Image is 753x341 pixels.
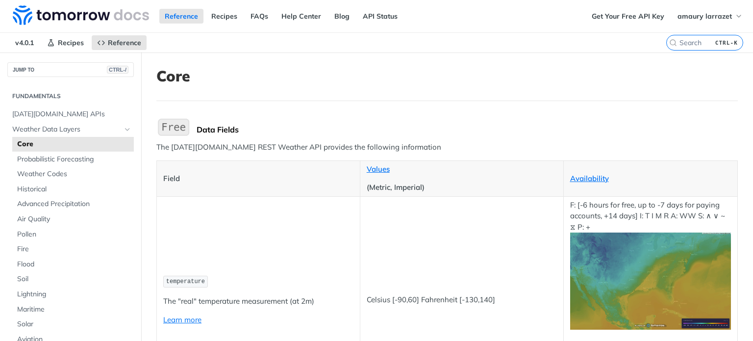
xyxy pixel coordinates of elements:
a: Weather Data LayersHide subpages for Weather Data Layers [7,122,134,137]
a: [DATE][DOMAIN_NAME] APIs [7,107,134,122]
a: Reference [159,9,203,24]
a: Recipes [42,35,89,50]
p: F: [-6 hours for free, up to -7 days for paying accounts, +14 days] I: T I M R A: WW S: ∧ ∨ ~ ⧖ P: + [570,200,731,330]
a: Get Your Free API Key [586,9,670,24]
span: Core [17,139,131,149]
svg: Search [669,39,677,47]
div: Data Fields [197,125,738,134]
span: Advanced Precipitation [17,199,131,209]
span: Probabilistic Forecasting [17,155,131,164]
a: Reference [92,35,147,50]
span: Reference [108,38,141,47]
span: Historical [17,184,131,194]
a: Help Center [276,9,326,24]
p: Celsius [-90,60] Fahrenheit [-130,140] [367,294,557,306]
button: Hide subpages for Weather Data Layers [124,126,131,133]
span: Air Quality [17,214,131,224]
span: Expand image [570,276,731,285]
a: Lightning [12,287,134,302]
a: Solar [12,317,134,332]
button: JUMP TOCTRL-/ [7,62,134,77]
a: Maritime [12,302,134,317]
h1: Core [156,67,738,85]
a: Historical [12,182,134,197]
button: amaury larrazet [672,9,748,24]
a: Flood [12,257,134,272]
a: Air Quality [12,212,134,227]
kbd: CTRL-K [713,38,740,48]
span: Soil [17,274,131,284]
span: Lightning [17,289,131,299]
span: Solar [17,319,131,329]
p: (Metric, Imperial) [367,182,557,193]
span: [DATE][DOMAIN_NAME] APIs [12,109,131,119]
span: temperature [166,278,205,285]
span: Maritime [17,305,131,315]
span: Pollen [17,230,131,239]
p: The [DATE][DOMAIN_NAME] REST Weather API provides the following information [156,142,738,153]
a: Advanced Precipitation [12,197,134,211]
h2: Fundamentals [7,92,134,101]
span: Weather Data Layers [12,125,121,134]
span: v4.0.1 [10,35,39,50]
span: amaury larrazet [678,12,732,21]
img: Tomorrow.io Weather API Docs [13,5,149,25]
span: Flood [17,260,131,269]
a: Pollen [12,227,134,242]
span: CTRL-/ [107,66,128,74]
a: Learn more [163,315,201,324]
a: Recipes [206,9,243,24]
a: Values [367,164,390,174]
a: API Status [357,9,403,24]
a: Core [12,137,134,152]
span: Weather Codes [17,169,131,179]
p: The "real" temperature measurement (at 2m) [163,296,353,307]
a: Availability [570,174,609,183]
span: Recipes [58,38,84,47]
a: Fire [12,242,134,257]
a: Soil [12,272,134,287]
a: Weather Codes [12,167,134,182]
a: Probabilistic Forecasting [12,152,134,167]
a: Blog [329,9,355,24]
p: Field [163,173,353,184]
a: FAQs [245,9,274,24]
span: Fire [17,244,131,254]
